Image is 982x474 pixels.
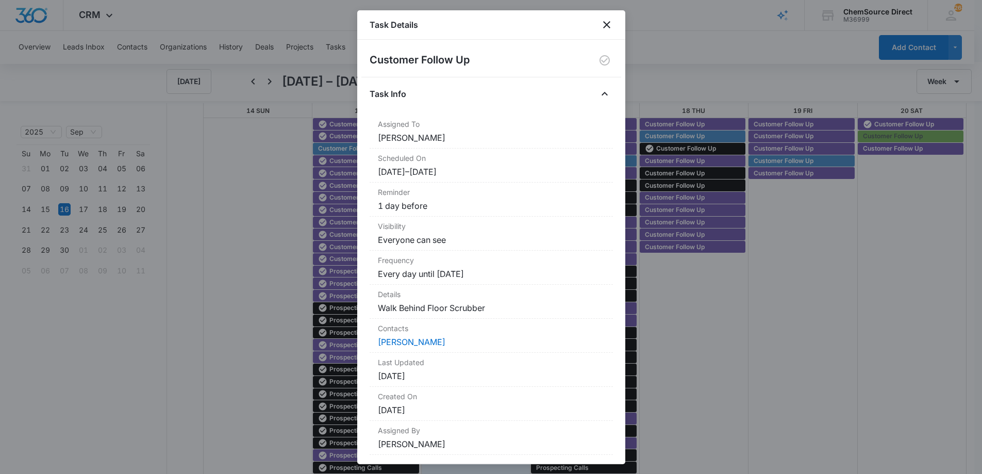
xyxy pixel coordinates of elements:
dt: Frequency [378,255,605,266]
dd: [PERSON_NAME] [378,132,605,144]
dd: Every day until [DATE] [378,268,605,280]
dt: Created On [378,391,605,402]
dd: [DATE] [378,370,605,382]
dt: Contacts [378,323,605,334]
dd: Walk Behind Floor Scrubber [378,302,605,314]
dd: Everyone can see [378,234,605,246]
dd: 1 day before [378,200,605,212]
dd: [PERSON_NAME] [378,438,605,450]
div: Contacts[PERSON_NAME] [370,319,613,353]
h4: Task Info [370,88,406,100]
div: Assigned By[PERSON_NAME] [370,421,613,455]
div: Scheduled On[DATE]–[DATE] [370,149,613,183]
dt: Assigned To [378,119,605,129]
div: FrequencyEvery day until [DATE] [370,251,613,285]
dt: Visibility [378,221,605,232]
a: [PERSON_NAME] [378,337,445,347]
h2: Customer Follow Up [370,52,470,69]
div: VisibilityEveryone can see [370,217,613,251]
div: Last Updated[DATE] [370,353,613,387]
div: Assigned To[PERSON_NAME] [370,115,613,149]
button: Close [596,86,613,102]
h1: Task Details [370,19,418,31]
dt: Last Updated [378,357,605,368]
dt: Reminder [378,187,605,198]
div: DetailsWalk Behind Floor Scrubber [370,285,613,319]
button: close [601,19,613,31]
dd: [DATE] – [DATE] [378,166,605,178]
dd: [DATE] [378,404,605,416]
dt: Assigned By [378,425,605,436]
div: Reminder1 day before [370,183,613,217]
div: Created On[DATE] [370,387,613,421]
dt: Scheduled On [378,153,605,164]
dt: Details [378,289,605,300]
